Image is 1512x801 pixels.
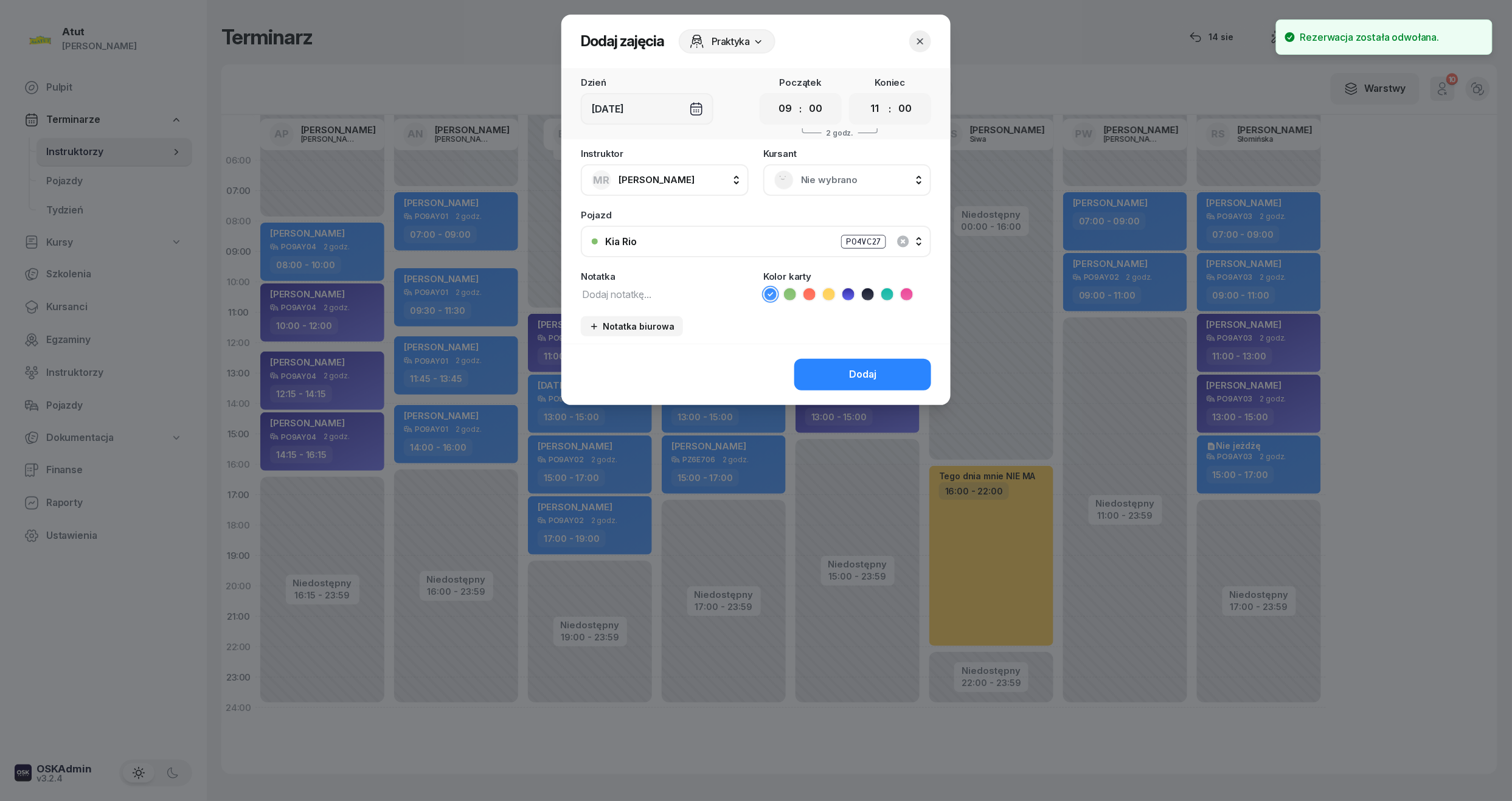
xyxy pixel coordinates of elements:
span: [PERSON_NAME] [619,174,695,186]
span: Praktyka [712,34,750,49]
span: Nie wybrano [801,172,920,188]
div: Kia Rio [605,237,637,246]
div: Notatka biurowa [589,321,675,331]
span: MR [594,175,610,186]
button: Dodaj [794,359,931,390]
div: PO4VC27 [841,235,886,249]
div: Dodaj [849,367,876,383]
button: Kia RioPO4VC27 [581,226,931,257]
div: Rezerwacja została odwołana. [1300,30,1440,44]
div: : [800,102,802,116]
button: MR[PERSON_NAME] [581,164,749,196]
h2: Dodaj zajęcia [581,32,664,51]
div: : [889,102,892,116]
button: Notatka biurowa [581,316,683,336]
